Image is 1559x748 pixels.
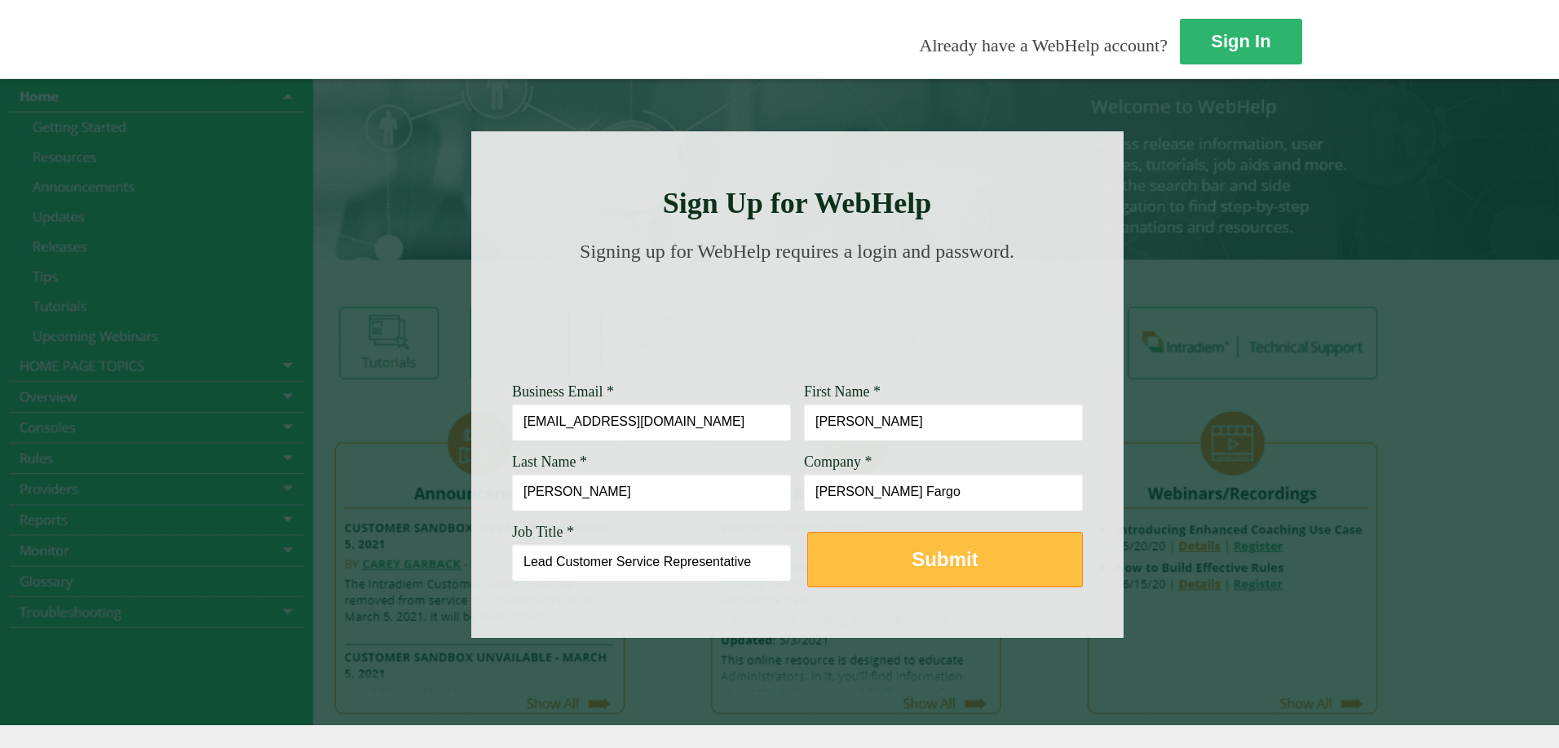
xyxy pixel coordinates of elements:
img: Need Credentials? Sign up below. Have Credentials? Use the sign-in button. [522,279,1073,361]
strong: Submit [912,548,978,570]
button: Submit [807,532,1083,587]
span: Already have a WebHelp account? [920,35,1168,55]
strong: Sign Up for WebHelp [663,187,932,219]
span: Job Title * [512,524,574,540]
span: Signing up for WebHelp requires a login and password. [580,241,1014,262]
span: First Name * [804,383,881,400]
span: Last Name * [512,454,587,470]
strong: Sign In [1211,31,1270,51]
span: Company * [804,454,872,470]
span: Business Email * [512,383,614,400]
a: Sign In [1180,19,1302,64]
